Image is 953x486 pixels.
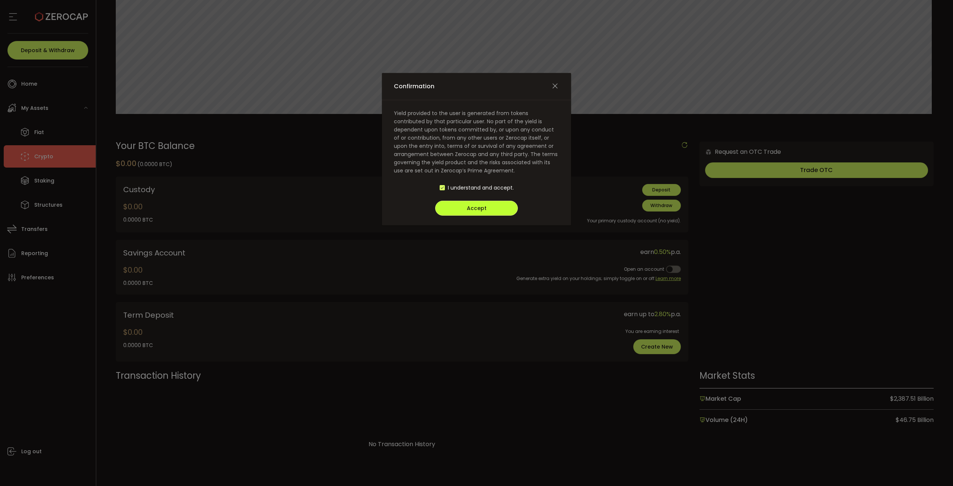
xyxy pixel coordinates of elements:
div: Confirmation [382,73,571,226]
iframe: Chat Widget [866,406,953,486]
button: Close [551,82,559,90]
button: Accept [435,201,518,216]
span: I understand and accept. [448,184,514,192]
span: Yield provided to the user is generated from tokens contributed by that particular user. No part ... [394,109,558,174]
span: Confirmation [394,82,434,91]
span: Accept [467,204,487,212]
